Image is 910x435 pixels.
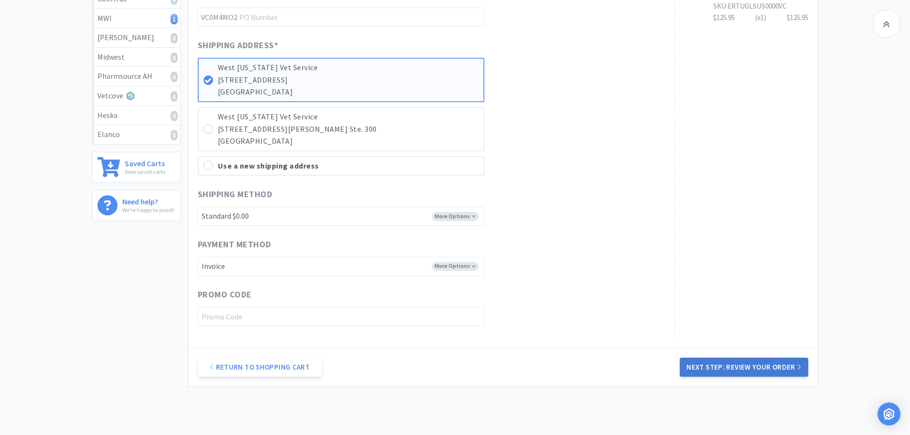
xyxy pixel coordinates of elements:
i: 0 [171,91,178,102]
h6: Need help? [122,195,174,205]
a: Pharmsource AH0 [93,67,180,86]
p: West [US_STATE] Vet Service [218,62,479,74]
a: Heska0 [93,106,180,126]
div: MWI [97,12,175,25]
div: Elanco [97,128,175,141]
a: Midwest0 [93,48,180,67]
p: We're happy to assist! [122,205,174,214]
div: $125.95 [787,12,808,23]
p: West [US_STATE] Vet Service [218,111,479,123]
i: 0 [171,33,178,43]
a: Return to Shopping Cart [198,358,322,377]
div: Midwest [97,51,175,64]
div: [PERSON_NAME] [97,32,175,44]
i: 1 [171,14,178,24]
p: View saved carts [125,167,165,176]
div: Use a new shipping address [218,160,479,172]
a: Vetcove0 [93,86,180,106]
p: [STREET_ADDRESS] [218,74,479,86]
p: [GEOGRAPHIC_DATA] [218,86,479,98]
div: Pharmsource AH [97,70,175,83]
a: MWI1 [93,9,180,29]
div: Heska [97,109,175,122]
a: [PERSON_NAME]0 [93,28,180,48]
p: [GEOGRAPHIC_DATA] [218,135,479,148]
span: Payment Method [198,238,271,252]
p: [STREET_ADDRESS][PERSON_NAME] Ste. 300 [218,123,479,136]
div: (x 1 ) [755,12,766,23]
a: Elanco0 [93,125,180,144]
span: Promo Code [198,288,252,302]
span: Shipping Address * [198,39,278,53]
div: Vetcove [97,90,175,102]
span: VC0M4MO2 [198,8,239,26]
input: PO Number [198,8,484,27]
span: SKU: ERTUGLSUS0000VC [713,1,787,11]
i: 0 [171,53,178,63]
h6: Saved Carts [125,157,165,167]
i: 0 [171,130,178,140]
span: Shipping Method [198,188,273,202]
div: Open Intercom Messenger [878,403,900,425]
a: Saved CartsView saved carts [92,152,181,183]
button: Next Step: Review Your Order [680,358,808,377]
div: $125.95 [713,12,808,23]
i: 0 [171,72,178,82]
i: 0 [171,111,178,121]
input: Promo Code [198,307,484,326]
